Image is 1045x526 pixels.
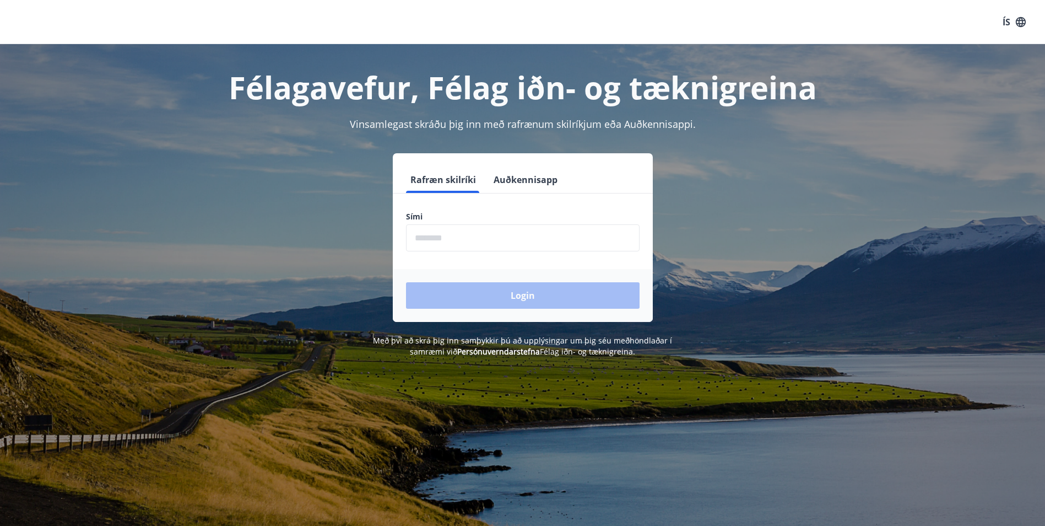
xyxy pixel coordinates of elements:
button: Auðkennisapp [489,167,562,193]
button: Rafræn skilríki [406,167,480,193]
button: ÍS [997,12,1032,32]
label: Sími [406,211,640,222]
a: Persónuverndarstefna [457,346,540,357]
h1: Félagavefur, Félag iðn- og tæknigreina [139,66,906,108]
span: Með því að skrá þig inn samþykkir þú að upplýsingar um þig séu meðhöndlaðar í samræmi við Félag i... [373,335,672,357]
span: Vinsamlegast skráðu þig inn með rafrænum skilríkjum eða Auðkennisappi. [350,117,696,131]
